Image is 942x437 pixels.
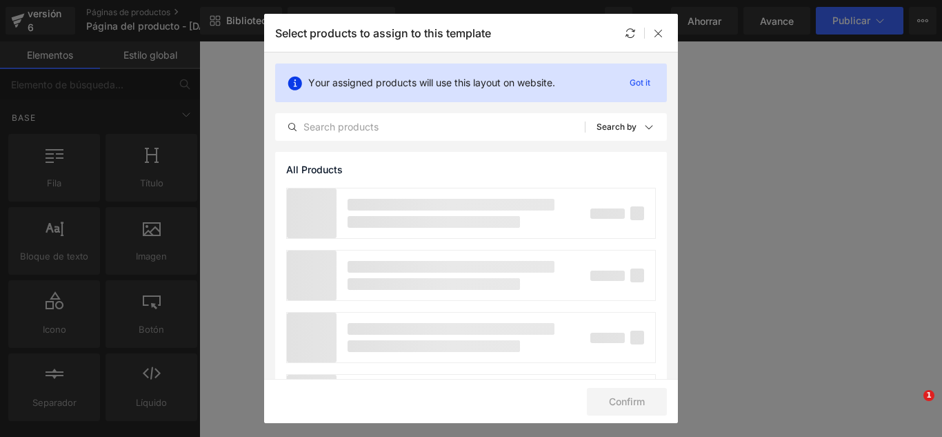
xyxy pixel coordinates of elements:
[276,119,585,135] input: Search products
[286,164,343,175] span: All Products
[275,26,491,40] p: Select products to assign to this template
[597,122,637,132] p: Search by
[587,388,667,416] button: Confirm
[308,75,555,90] p: Your assigned products will use this layout on website.
[923,390,934,401] span: 1
[895,390,928,423] iframe: Intercom live chat
[624,75,656,91] p: Got it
